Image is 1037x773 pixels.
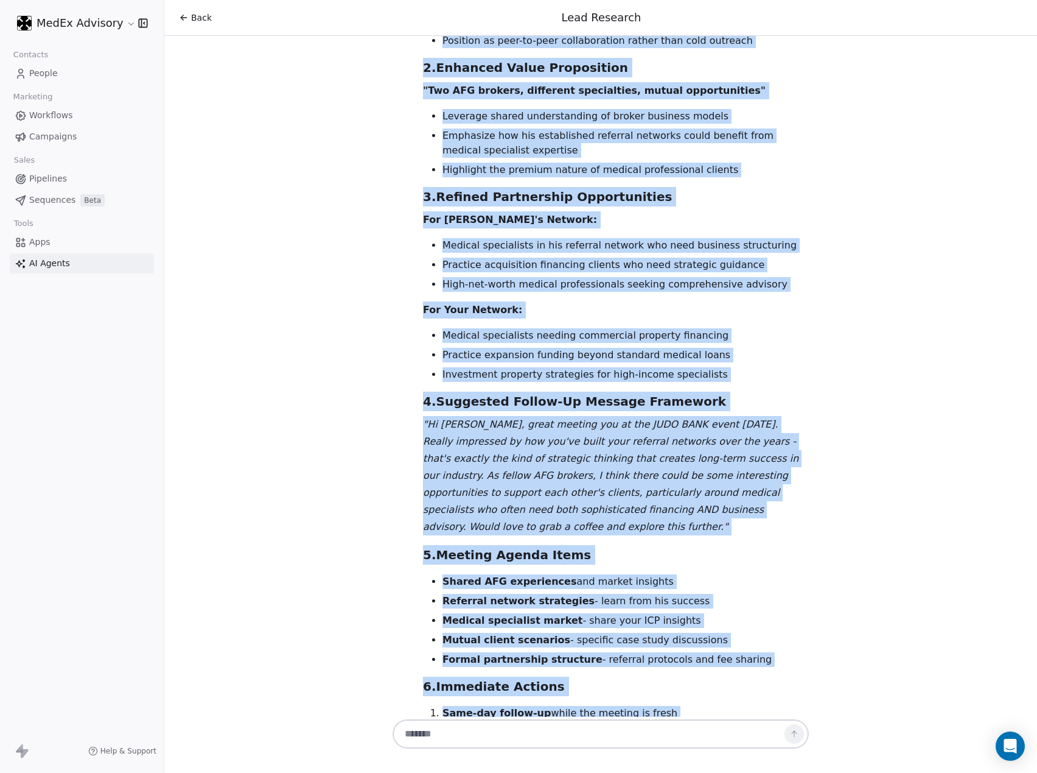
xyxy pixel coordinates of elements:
span: Marketing [8,88,58,106]
span: Tools [9,214,38,233]
span: Apps [29,236,51,249]
span: MedEx Advisory [37,15,124,31]
h3: 4. [423,392,809,411]
strong: Refined Partnership Opportunities [436,189,672,204]
li: Highlight the premium nature of medical professional clients [442,163,809,177]
li: - referral protocols and fee sharing [442,652,809,667]
span: People [29,67,58,80]
span: AI Agents [29,257,70,270]
span: Workflows [29,109,73,122]
li: - share your ICP insights [442,613,809,628]
span: Sales [9,151,40,169]
span: Contacts [8,46,54,64]
strong: Immediate Actions [436,679,565,694]
strong: Meeting Agenda Items [436,548,592,562]
em: "Hi [PERSON_NAME], great meeting you at the JUDO BANK event [DATE]. Really impressed by how you'v... [423,418,798,532]
span: Pipelines [29,172,67,185]
h3: 2. [423,58,809,77]
a: People [10,63,154,83]
div: Open Intercom Messenger [996,732,1025,761]
strong: "Two AFG brokers, different specialties, mutual opportunities" [423,85,766,96]
li: Medical specialists in his referral network who need business structuring [442,238,809,253]
a: AI Agents [10,253,154,274]
span: Lead Research [562,11,641,24]
strong: Enhanced Value Proposition [436,60,629,75]
strong: For Your Network: [423,304,522,316]
strong: Medical specialist market [442,615,582,626]
h3: 3. [423,187,809,206]
a: Apps [10,232,154,252]
li: Practice acquisition financing clients who need strategic guidance [442,258,809,272]
strong: Referral network strategies [442,595,595,607]
li: Emphasize how his established referral networks could benefit from medical specialist expertise [442,129,809,158]
button: MedEx Advisory [15,13,130,34]
a: Pipelines [10,169,154,189]
strong: Shared AFG experiences [442,576,576,587]
strong: Formal partnership structure [442,654,602,665]
a: Campaigns [10,127,154,147]
strong: Suggested Follow-Up Message Framework [436,394,727,409]
span: Sequences [29,194,75,206]
li: and market insights [442,574,809,589]
li: Practice expansion funding beyond standard medical loans [442,348,809,362]
li: Medical specialists needing commercial property financing [442,328,809,343]
img: MEDEX-rounded%20corners-white%20on%20black.png [17,16,32,30]
a: Workflows [10,105,154,125]
a: Help & Support [88,746,156,756]
span: Help & Support [100,746,156,756]
strong: Same-day follow-up [442,707,551,719]
li: High-net-worth medical professionals seeking comprehensive advisory [442,277,809,292]
span: Campaigns [29,130,77,143]
a: SequencesBeta [10,190,154,210]
li: - specific case study discussions [442,633,809,648]
strong: For [PERSON_NAME]'s Network: [423,214,597,225]
span: Beta [80,194,105,206]
li: - learn from his success [442,594,809,609]
li: while the meeting is fresh [442,706,809,721]
strong: Mutual client scenarios [442,634,570,646]
h3: 5. [423,545,809,565]
li: Investment property strategies for high-income specialists [442,367,809,382]
li: Leverage shared understanding of broker business models [442,109,809,124]
li: Position as peer-to-peer collaboration rather than cold outreach [442,34,809,48]
h3: 6. [423,677,809,696]
span: Back [191,12,212,24]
